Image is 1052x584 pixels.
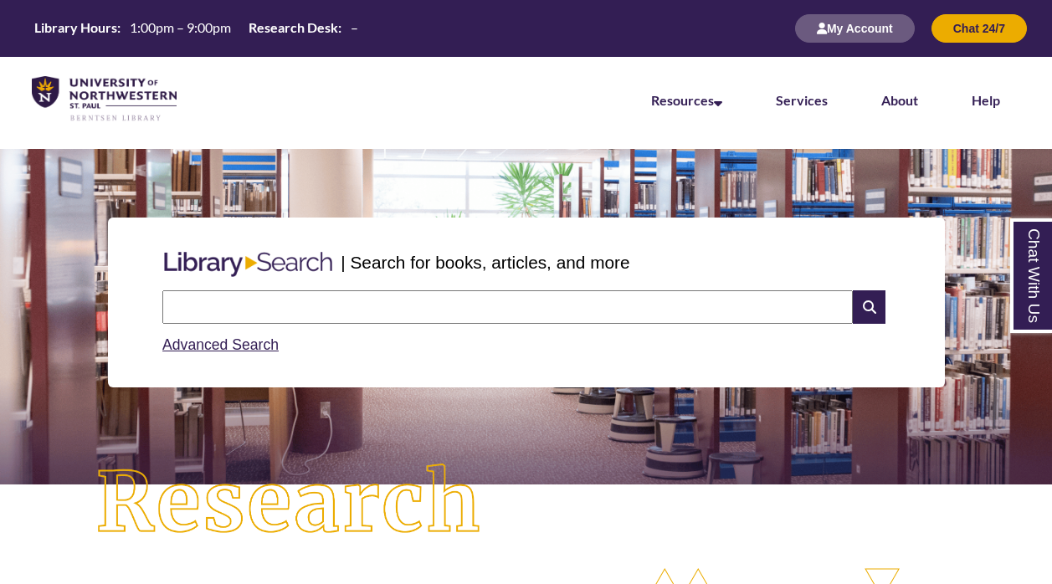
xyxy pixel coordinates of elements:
button: Chat 24/7 [931,14,1027,43]
a: Chat 24/7 [931,21,1027,35]
span: – [351,19,358,35]
a: About [881,92,918,108]
i: Search [853,290,885,324]
a: Resources [651,92,722,108]
a: Hours Today [28,18,365,38]
img: UNWSP Library Logo [32,76,177,122]
th: Research Desk: [242,18,344,37]
img: Libary Search [156,245,341,284]
a: Services [776,92,828,108]
table: Hours Today [28,18,365,37]
a: Advanced Search [162,336,279,353]
span: 1:00pm – 9:00pm [130,19,231,35]
button: My Account [795,14,915,43]
p: | Search for books, articles, and more [341,249,629,275]
a: My Account [795,21,915,35]
a: Help [972,92,1000,108]
th: Library Hours: [28,18,123,37]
